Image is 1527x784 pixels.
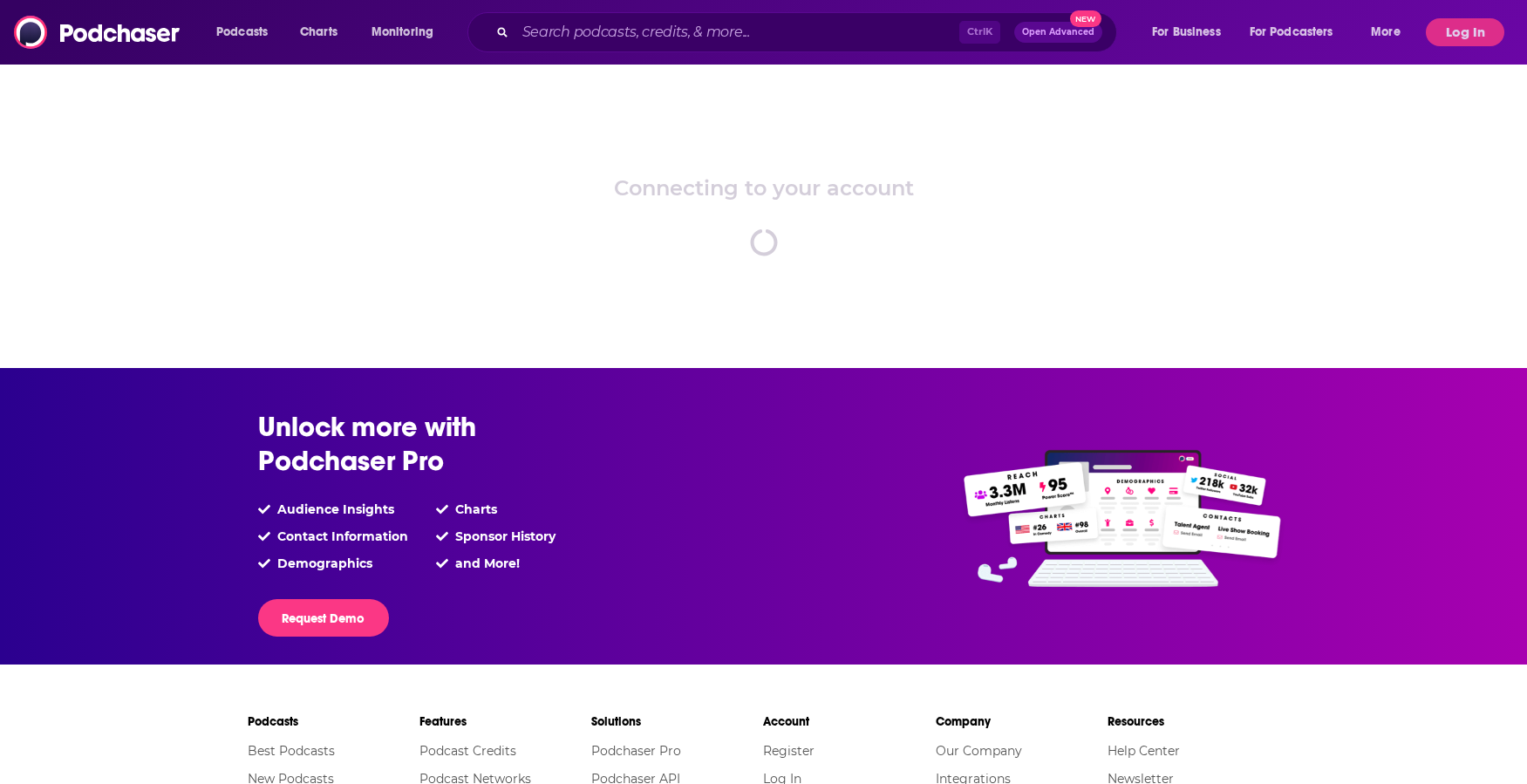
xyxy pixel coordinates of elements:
li: Contact Information [258,528,408,544]
a: Podchaser Pro [591,743,681,759]
a: Help Center [1108,743,1180,759]
img: Pro Features [955,449,1291,589]
span: More [1371,20,1401,44]
span: Monitoring [372,20,433,44]
li: Solutions [591,706,763,737]
a: Our Company [936,743,1022,759]
button: Open AdvancedNew [1014,22,1102,43]
span: For Podcasters [1250,20,1333,44]
div: Search podcasts, credits, & more... [484,12,1134,52]
span: New [1070,10,1101,27]
li: and More! [436,556,556,571]
img: Podchaser - Follow, Share and Rate Podcasts [14,16,181,49]
a: Charts [289,18,348,46]
span: Ctrl K [959,21,1000,44]
span: Open Advanced [1022,28,1094,37]
button: open menu [1140,18,1243,46]
li: Podcasts [248,706,419,737]
li: Sponsor History [436,528,556,544]
li: Company [936,706,1108,737]
button: open menu [204,18,290,46]
button: open menu [1359,18,1422,46]
button: open menu [359,18,456,46]
li: Account [763,706,935,737]
li: Features [419,706,591,737]
button: open menu [1238,18,1359,46]
h2: Unlock more with Podchaser Pro [258,410,607,478]
button: Log In [1426,18,1504,46]
li: Charts [436,501,556,517]
span: Podcasts [216,20,268,44]
span: For Business [1152,20,1221,44]
button: Request Demo [258,599,389,637]
li: Demographics [258,556,408,571]
input: Search podcasts, credits, & more... [515,18,959,46]
li: Audience Insights [258,501,408,517]
a: Podcast Credits [419,743,516,759]
li: Resources [1108,706,1279,737]
div: Connecting to your account [614,175,914,201]
a: Register [763,743,815,759]
a: Best Podcasts [248,743,335,759]
span: Charts [300,20,337,44]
